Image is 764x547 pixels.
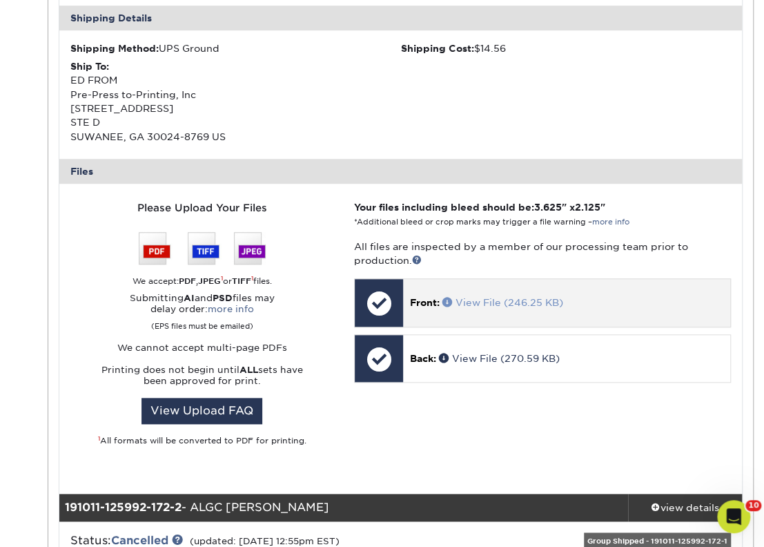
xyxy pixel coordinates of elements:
[410,297,440,308] span: Front:
[70,365,333,387] p: Printing does not begin until sets have been approved for print.
[65,501,182,514] strong: 191011-125992-172-2
[354,218,629,227] small: *Additional bleed or crop marks may trigger a file warning –
[190,536,340,546] small: (updated: [DATE] 12:55pm EST)
[442,297,563,308] a: View File (246.25 KB)
[628,494,742,521] a: view details
[198,276,221,286] strong: JPEG
[70,41,401,55] div: UPS Ground
[410,353,436,364] span: Back:
[70,59,401,144] div: ED FROM Pre-Press to-Printing, Inc [STREET_ADDRESS] STE D SUWANEE, GA 30024-8769 US
[70,435,333,447] div: All formats will be converted to PDF for printing.
[184,293,195,303] strong: AI
[70,61,109,72] strong: Ship To:
[141,398,262,424] a: View Upload FAQ
[213,293,233,303] strong: PSD
[70,43,159,54] strong: Shipping Method:
[70,276,333,287] div: We accept: , or files.
[232,276,251,286] strong: TIFF
[111,534,168,547] a: Cancelled
[251,275,253,282] sup: 1
[70,343,333,354] p: We cannot accept multi-page PDFs
[400,41,731,55] div: $14.56
[59,6,742,30] div: Shipping Details
[354,202,605,213] strong: Your files including bleed should be: " x "
[221,275,223,282] sup: 1
[717,500,750,533] iframe: Intercom live chat
[400,43,473,54] strong: Shipping Cost:
[208,304,254,314] a: more info
[179,276,196,286] strong: PDF
[3,505,117,542] iframe: Google Customer Reviews
[151,315,253,332] small: (EPS files must be emailed)
[70,200,333,215] div: Please Upload Your Files
[592,218,629,227] a: more info
[98,435,100,442] sup: 1
[59,494,628,521] div: - ALGC [PERSON_NAME]
[575,202,600,213] span: 2.125
[439,353,560,364] a: View File (270.59 KB)
[354,240,731,268] p: All files are inspected by a member of our processing team prior to production.
[745,500,761,511] span: 10
[139,232,266,265] img: We accept: PSD, TIFF, or JPEG (JPG)
[70,293,333,332] p: Submitting and files may delay order:
[534,202,562,213] span: 3.625
[239,365,258,375] strong: ALL
[628,501,742,515] div: view details
[59,159,742,184] div: Files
